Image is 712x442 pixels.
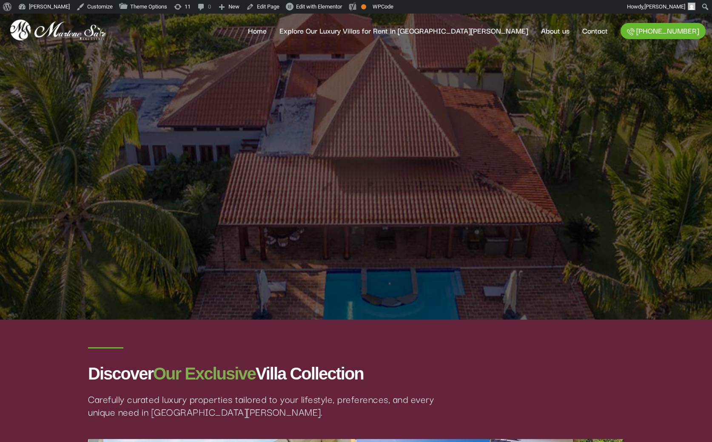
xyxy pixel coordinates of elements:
span: [PERSON_NAME] [644,3,685,10]
h2: Discover Villa Collection [88,363,442,384]
div: OK [361,4,366,9]
a: [PHONE_NUMBER] [621,23,706,39]
p: Carefully curated luxury properties tailored to your lifestyle, preferences, and every unique nee... [88,392,442,418]
a: About us [535,14,576,48]
a: Home [242,14,273,48]
img: logo [6,17,109,44]
a: Contact [576,14,614,48]
a: Explore Our Luxury Villas for Rent in [GEOGRAPHIC_DATA][PERSON_NAME] [273,14,535,48]
span: Our Exclusive [153,364,256,383]
span: Edit with Elementor [296,3,342,10]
